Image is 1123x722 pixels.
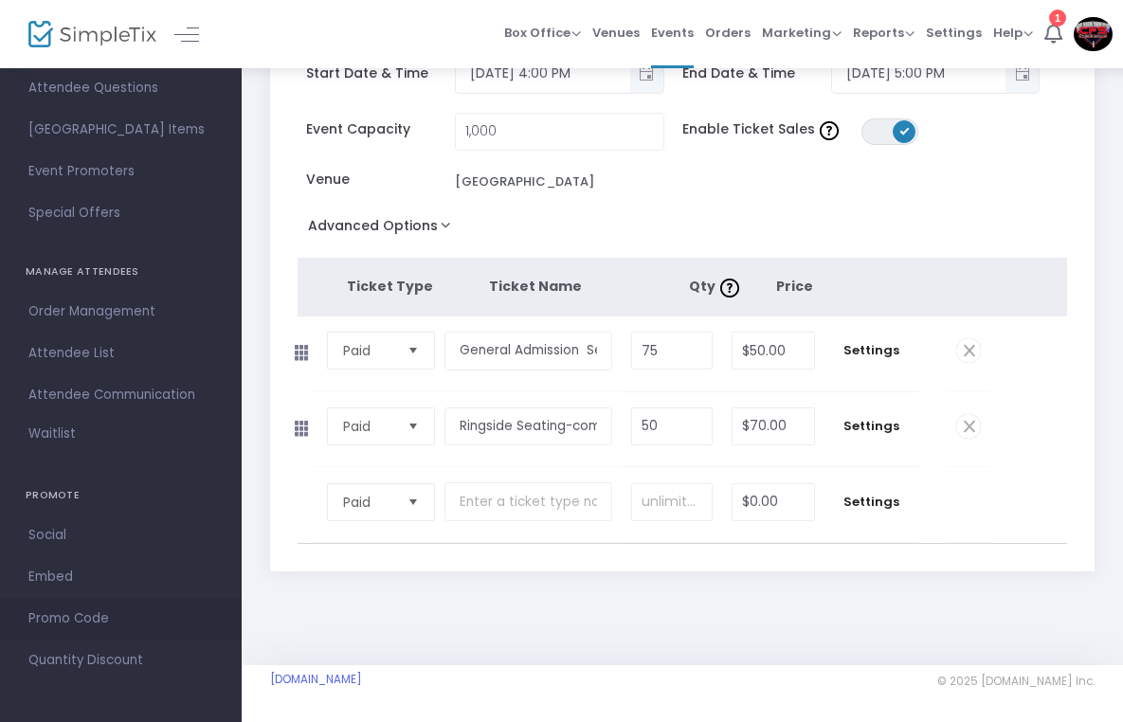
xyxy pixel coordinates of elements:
button: Select [400,484,426,520]
span: Qty [689,277,744,296]
span: Quantity Discount [28,648,213,673]
a: [DOMAIN_NAME] [270,672,362,687]
div: [GEOGRAPHIC_DATA] [455,172,594,191]
input: Price [733,333,814,369]
span: Paid [343,493,392,512]
span: Box Office [504,24,581,42]
button: Toggle popup [1005,55,1039,93]
span: Ticket Type [347,277,433,296]
button: Select [400,408,426,444]
span: Attendee List [28,341,213,366]
span: Enable Ticket Sales [682,119,861,139]
span: Paid [343,417,392,436]
input: Enter a ticket type name. e.g. General Admission [444,407,612,446]
button: Select [400,333,426,369]
div: 1 [1049,9,1066,27]
img: question-mark [720,279,739,298]
span: Settings [834,341,909,360]
h4: PROMOTE [26,477,216,514]
input: unlimited [632,484,713,520]
span: Help [993,24,1033,42]
span: Order Management [28,299,213,324]
input: Select date & time [456,58,629,89]
span: ON [899,126,909,135]
span: Settings [834,417,909,436]
span: Venue [306,170,455,190]
span: Event Promoters [28,159,213,184]
span: Attendee Communication [28,383,213,407]
span: Orders [705,9,751,57]
span: Venues [592,9,640,57]
span: © 2025 [DOMAIN_NAME] Inc. [937,674,1095,689]
span: Paid [343,341,392,360]
span: Price [776,277,813,296]
input: Price [733,408,814,444]
span: Events [651,9,694,57]
input: Enter a ticket type name. e.g. General Admission [444,332,612,370]
button: Advanced Options [298,212,469,246]
span: Social [28,523,213,548]
input: Select date & time [832,58,1005,89]
span: Promo Code [28,606,213,631]
input: Enter a ticket type name. e.g. General Admission [444,482,612,521]
h4: MANAGE ATTENDEES [26,253,216,291]
span: Special Offers [28,201,213,226]
span: Reports [853,24,915,42]
span: Settings [926,9,982,57]
img: question-mark [820,121,839,140]
span: [GEOGRAPHIC_DATA] Items [28,117,213,142]
span: Embed [28,565,213,589]
span: Event Capacity [306,119,455,139]
span: Waitlist [28,424,76,443]
span: Settings [834,493,909,512]
span: Start Date & Time [306,63,455,83]
input: Price [733,484,814,520]
span: End Date & Time [682,63,831,83]
span: Attendee Questions [28,76,213,100]
button: Toggle popup [630,55,663,93]
span: Marketing [762,24,842,42]
span: Ticket Name [489,277,582,296]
